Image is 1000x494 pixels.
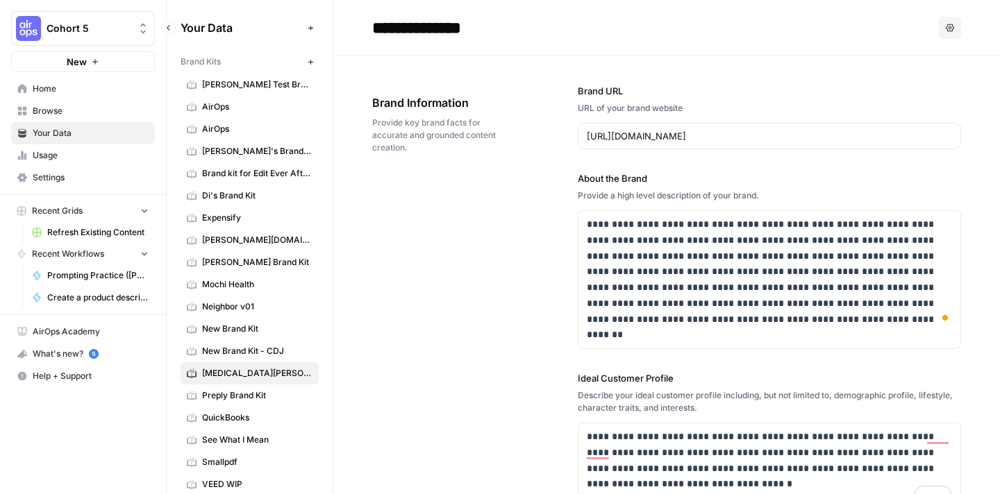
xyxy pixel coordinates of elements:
a: Browse [11,100,155,122]
span: Your Data [33,127,149,139]
div: Provide a high level description of your brand. [578,189,961,202]
span: New [67,55,87,69]
span: Your Data [181,19,302,36]
span: Preply Brand Kit [202,389,312,402]
span: AirOps [202,123,312,135]
a: New Brand Kit [181,318,319,340]
span: Di's Brand Kit [202,189,312,202]
div: To enrich screen reader interactions, please activate Accessibility in Grammarly extension settings [578,211,960,348]
span: VEED WIP [202,478,312,491]
label: Ideal Customer Profile [578,371,961,385]
a: Smallpdf [181,451,319,473]
a: [PERSON_NAME] Test Brand Kit [181,74,319,96]
a: New Brand Kit - CDJ [181,340,319,362]
a: Usage [11,144,155,167]
span: Usage [33,149,149,162]
a: 5 [89,349,99,359]
a: AirOps [181,118,319,140]
a: QuickBooks [181,407,319,429]
span: [PERSON_NAME] Brand Kit [202,256,312,269]
span: AirOps [202,101,312,113]
a: [PERSON_NAME] Brand Kit [181,251,319,273]
a: Expensify [181,207,319,229]
span: Recent Workflows [32,248,104,260]
a: Your Data [11,122,155,144]
div: Describe your ideal customer profile including, but not limited to, demographic profile, lifestyl... [578,389,961,414]
span: New Brand Kit - CDJ [202,345,312,357]
span: Mochi Health [202,278,312,291]
a: AirOps Academy [11,321,155,343]
a: AirOps [181,96,319,118]
span: Brand Kits [181,56,221,68]
a: Settings [11,167,155,189]
a: Refresh Existing Content [26,221,155,244]
span: Help + Support [33,370,149,382]
a: [MEDICAL_DATA][PERSON_NAME] [181,362,319,384]
a: Mochi Health [181,273,319,296]
label: Brand URL [578,84,961,98]
span: [PERSON_NAME][DOMAIN_NAME] [202,234,312,246]
button: Recent Workflows [11,244,155,264]
a: [PERSON_NAME]'s Brand Kit [181,140,319,162]
span: [MEDICAL_DATA][PERSON_NAME] [202,367,312,380]
a: [PERSON_NAME][DOMAIN_NAME] [181,229,319,251]
label: About the Brand [578,171,961,185]
button: Help + Support [11,365,155,387]
span: Provide key brand facts for accurate and grounded content creation. [372,117,500,154]
span: Browse [33,105,149,117]
span: [PERSON_NAME] Test Brand Kit [202,78,312,91]
a: Create a product description ([PERSON_NAME]) [26,287,155,309]
span: Brand kit for Edit Ever After ([PERSON_NAME]) [202,167,312,180]
a: Di's Brand Kit [181,185,319,207]
button: New [11,51,155,72]
a: Home [11,78,155,100]
span: Expensify [202,212,312,224]
span: See What I Mean [202,434,312,446]
span: Brand Information [372,94,500,111]
input: www.sundaysoccer.com [587,129,952,143]
span: Smallpdf [202,456,312,468]
span: Cohort 5 [47,22,131,35]
span: Neighbor v01 [202,300,312,313]
button: What's new? 5 [11,343,155,365]
a: Preply Brand Kit [181,384,319,407]
span: [PERSON_NAME]'s Brand Kit [202,145,312,157]
button: Workspace: Cohort 5 [11,11,155,46]
span: Recent Grids [32,205,83,217]
a: Neighbor v01 [181,296,319,318]
a: See What I Mean [181,429,319,451]
text: 5 [92,350,95,357]
div: URL of your brand website [578,102,961,114]
div: What's new? [12,343,154,364]
span: Create a product description ([PERSON_NAME]) [47,291,149,304]
span: Settings [33,171,149,184]
a: Brand kit for Edit Ever After ([PERSON_NAME]) [181,162,319,185]
a: Prompting Practice ([PERSON_NAME]) [26,264,155,287]
img: Cohort 5 Logo [16,16,41,41]
span: AirOps Academy [33,325,149,338]
span: Home [33,83,149,95]
span: Refresh Existing Content [47,226,149,239]
button: Recent Grids [11,201,155,221]
span: New Brand Kit [202,323,312,335]
span: Prompting Practice ([PERSON_NAME]) [47,269,149,282]
span: QuickBooks [202,411,312,424]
